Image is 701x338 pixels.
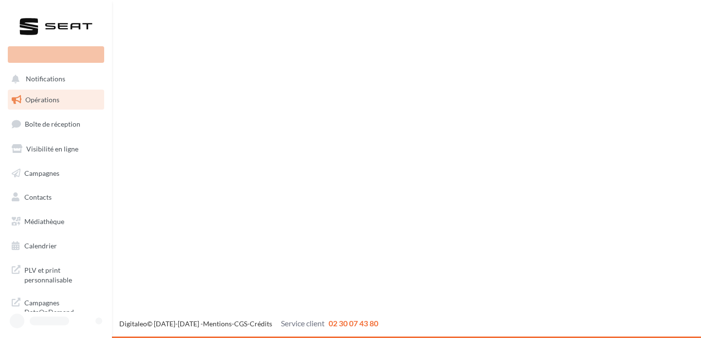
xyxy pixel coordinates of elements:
span: Campagnes [24,169,59,177]
a: Boîte de réception [6,113,106,134]
a: CGS [234,319,247,328]
span: Calendrier [24,242,57,250]
a: Calendrier [6,236,106,256]
a: Opérations [6,90,106,110]
span: Contacts [24,193,52,201]
span: Visibilité en ligne [26,145,78,153]
a: Campagnes DataOnDemand [6,292,106,321]
span: 02 30 07 43 80 [329,319,378,328]
a: Visibilité en ligne [6,139,106,159]
span: Opérations [25,95,59,104]
span: Campagnes DataOnDemand [24,296,100,317]
div: Nouvelle campagne [8,46,104,63]
span: PLV et print personnalisable [24,263,100,284]
a: Crédits [250,319,272,328]
span: Boîte de réception [25,120,80,128]
a: Mentions [203,319,232,328]
span: Service client [281,319,325,328]
a: Médiathèque [6,211,106,232]
span: © [DATE]-[DATE] - - - [119,319,378,328]
a: PLV et print personnalisable [6,260,106,288]
span: Notifications [26,75,65,83]
a: Digitaleo [119,319,147,328]
a: Campagnes [6,163,106,184]
a: Contacts [6,187,106,207]
span: Médiathèque [24,217,64,225]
